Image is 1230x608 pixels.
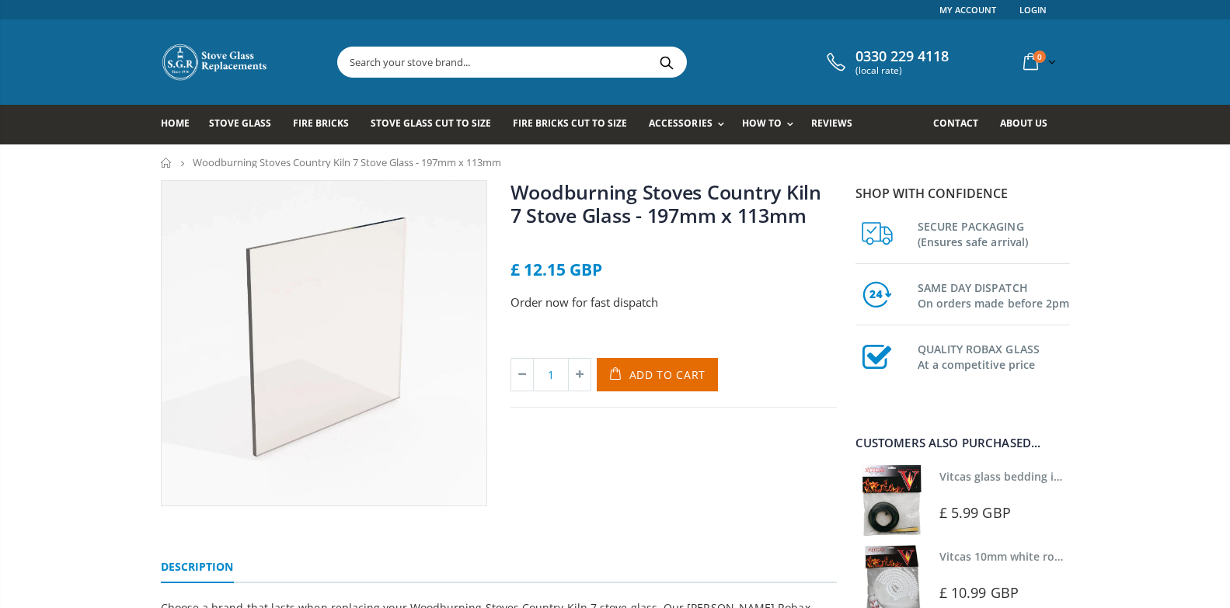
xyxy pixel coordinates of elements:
[1017,47,1059,77] a: 0
[338,47,860,77] input: Search your stove brand...
[811,105,864,144] a: Reviews
[939,583,1019,602] span: £ 10.99 GBP
[855,184,1070,203] p: Shop with confidence
[162,181,486,506] img: squarestoveglass_36f70a67-20b3-40db-91e9-595ebfac41d4_800x_crop_center.webp
[918,277,1070,311] h3: SAME DAY DISPATCH On orders made before 2pm
[371,105,503,144] a: Stove Glass Cut To Size
[209,105,283,144] a: Stove Glass
[742,105,801,144] a: How To
[811,116,852,130] span: Reviews
[855,464,928,537] img: Vitcas stove glass bedding in tape
[649,105,731,144] a: Accessories
[650,47,685,77] button: Search
[629,367,706,382] span: Add to Cart
[597,358,719,391] button: Add to Cart
[161,552,234,583] a: Description
[510,259,602,280] span: £ 12.15 GBP
[510,179,821,228] a: Woodburning Stoves Country Kiln 7 Stove Glass - 197mm x 113mm
[161,43,270,82] img: Stove Glass Replacement
[742,116,782,130] span: How To
[510,294,837,311] p: Order now for fast dispatch
[1000,116,1047,130] span: About us
[939,503,1011,522] span: £ 5.99 GBP
[855,65,949,76] span: (local rate)
[513,105,639,144] a: Fire Bricks Cut To Size
[193,155,501,169] span: Woodburning Stoves Country Kiln 7 Stove Glass - 197mm x 113mm
[161,105,201,144] a: Home
[855,48,949,65] span: 0330 229 4118
[293,116,349,130] span: Fire Bricks
[161,158,172,168] a: Home
[1033,50,1046,63] span: 0
[161,116,190,130] span: Home
[649,116,712,130] span: Accessories
[918,339,1070,373] h3: QUALITY ROBAX GLASS At a competitive price
[823,48,949,76] a: 0330 229 4118 (local rate)
[918,216,1070,250] h3: SECURE PACKAGING (Ensures safe arrival)
[293,105,361,144] a: Fire Bricks
[933,105,990,144] a: Contact
[371,116,491,130] span: Stove Glass Cut To Size
[939,469,1229,484] a: Vitcas glass bedding in tape - 2mm x 10mm x 2 meters
[1000,105,1059,144] a: About us
[933,116,978,130] span: Contact
[209,116,271,130] span: Stove Glass
[855,437,1070,449] div: Customers also purchased...
[513,116,627,130] span: Fire Bricks Cut To Size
